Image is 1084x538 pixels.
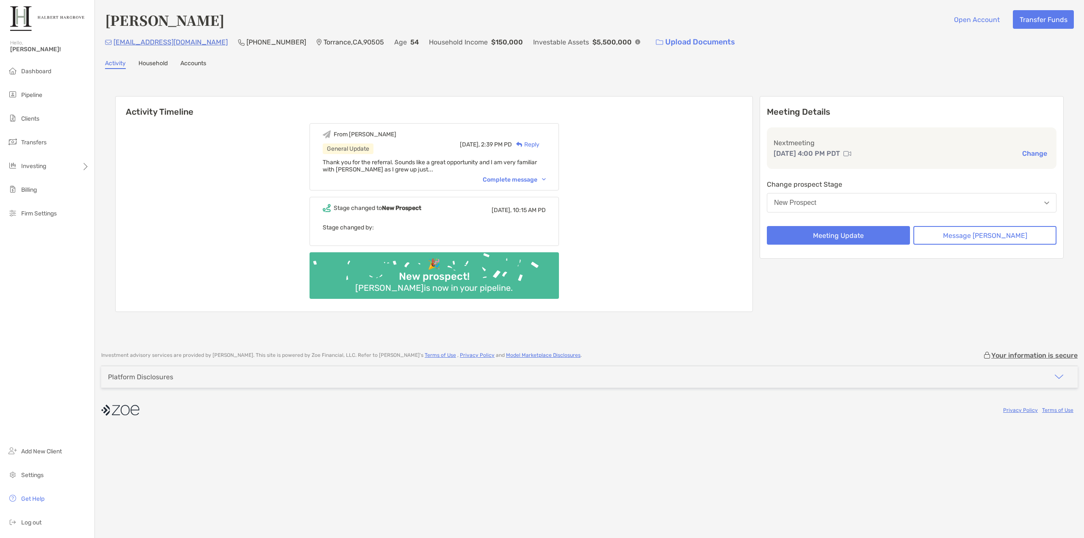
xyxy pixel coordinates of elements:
[1042,407,1073,413] a: Terms of Use
[492,207,512,214] span: [DATE],
[542,178,546,181] img: Chevron icon
[21,139,47,146] span: Transfers
[656,39,663,45] img: button icon
[513,207,546,214] span: 10:15 AM PD
[1020,149,1050,158] button: Change
[21,68,51,75] span: Dashboard
[21,210,57,217] span: Firm Settings
[767,179,1056,190] p: Change prospect Stage
[8,517,18,527] img: logout icon
[101,352,582,359] p: Investment advisory services are provided by [PERSON_NAME] . This site is powered by Zoe Financia...
[460,352,495,358] a: Privacy Policy
[334,204,421,212] div: Stage changed to
[246,37,306,47] p: [PHONE_NUMBER]
[512,140,539,149] div: Reply
[21,186,37,193] span: Billing
[8,160,18,171] img: investing icon
[8,446,18,456] img: add_new_client icon
[108,373,173,381] div: Platform Disclosures
[913,226,1056,245] button: Message [PERSON_NAME]
[323,143,373,154] div: General Update
[21,519,41,526] span: Log out
[323,159,537,173] span: Thank you for the referral. Sounds like a great opportunity and I am very familiar with [PERSON_N...
[843,150,851,157] img: communication type
[105,40,112,45] img: Email Icon
[767,193,1056,212] button: New Prospect
[323,222,546,233] p: Stage changed by:
[429,37,488,47] p: Household Income
[395,270,473,283] div: New prospect!
[516,142,523,147] img: Reply icon
[21,163,46,170] span: Investing
[10,46,89,53] span: [PERSON_NAME]!
[991,351,1078,359] p: Your information is secure
[460,141,480,148] span: [DATE],
[21,91,42,99] span: Pipeline
[8,89,18,99] img: pipeline icon
[238,39,245,46] img: Phone Icon
[1003,407,1038,413] a: Privacy Policy
[382,204,421,212] b: New Prospect
[650,33,741,51] a: Upload Documents
[334,131,396,138] div: From [PERSON_NAME]
[481,141,512,148] span: 2:39 PM PD
[8,113,18,123] img: clients icon
[8,184,18,194] img: billing icon
[10,3,84,34] img: Zoe Logo
[635,39,640,44] img: Info Icon
[21,472,44,479] span: Settings
[425,352,456,358] a: Terms of Use
[352,283,516,293] div: [PERSON_NAME] is now in your pipeline.
[21,448,62,455] span: Add New Client
[1013,10,1074,29] button: Transfer Funds
[105,60,126,69] a: Activity
[138,60,168,69] a: Household
[323,204,331,212] img: Event icon
[180,60,206,69] a: Accounts
[592,37,632,47] p: $5,500,000
[8,137,18,147] img: transfers icon
[491,37,523,47] p: $150,000
[774,138,1050,148] p: Next meeting
[324,37,384,47] p: Torrance , CA , 90505
[424,258,444,270] div: 🎉
[105,10,224,30] h4: [PERSON_NAME]
[533,37,589,47] p: Investable Assets
[21,115,39,122] span: Clients
[410,37,419,47] p: 54
[8,208,18,218] img: firm-settings icon
[1044,201,1049,204] img: Open dropdown arrow
[767,107,1056,117] p: Meeting Details
[394,37,407,47] p: Age
[774,199,816,207] div: New Prospect
[8,469,18,480] img: settings icon
[316,39,322,46] img: Location Icon
[101,401,139,420] img: company logo
[1054,372,1064,382] img: icon arrow
[116,97,752,117] h6: Activity Timeline
[947,10,1006,29] button: Open Account
[774,148,840,159] p: [DATE] 4:00 PM PDT
[8,66,18,76] img: dashboard icon
[113,37,228,47] p: [EMAIL_ADDRESS][DOMAIN_NAME]
[21,495,44,502] span: Get Help
[767,226,910,245] button: Meeting Update
[506,352,581,358] a: Model Marketplace Disclosures
[310,252,559,292] img: Confetti
[483,176,546,183] div: Complete message
[8,493,18,503] img: get-help icon
[323,130,331,138] img: Event icon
